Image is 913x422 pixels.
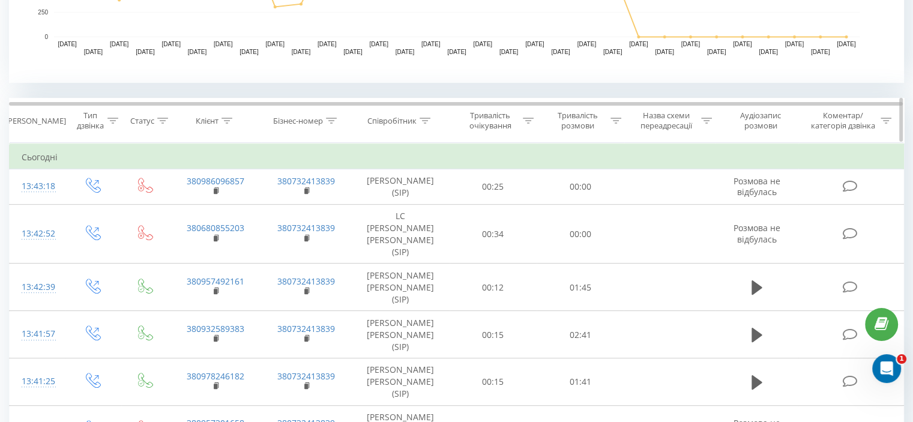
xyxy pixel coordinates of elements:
font: 13:41:57 [22,328,55,339]
text: [DATE] [58,41,77,47]
font: 00:15 [482,376,504,388]
font: 00:00 [570,228,591,240]
text: [DATE] [577,41,597,47]
text: [DATE] [343,49,363,55]
text: [DATE] [292,49,311,55]
text: [DATE] [603,49,622,55]
font: Тип дзвінка [76,110,103,131]
font: [PERSON_NAME] [5,115,66,126]
font: 13:42:52 [22,228,55,239]
font: [PERSON_NAME] (SIP) [367,175,434,199]
font: 13:43:18 [22,180,55,191]
text: [DATE] [240,49,259,55]
text: [DATE] [551,49,570,55]
text: [DATE] [188,49,207,55]
font: Назва схеми переадресації [640,110,692,131]
font: 13:41:25 [22,375,55,387]
font: Тривалість очікування [469,110,511,131]
text: [DATE] [265,41,285,47]
font: Розмова не відбулась [734,175,780,197]
text: 250 [38,9,48,16]
font: 1 [899,355,904,363]
iframe: Живий чат у інтеркомі [872,354,901,383]
font: 00:25 [482,181,504,193]
text: [DATE] [681,41,701,47]
font: 13:42:39 [22,281,55,292]
a: 380680855203 [187,222,244,234]
a: 380732413839 [277,370,335,382]
a: 380978246182 [187,370,244,382]
text: [DATE] [84,49,103,55]
text: [DATE] [136,49,155,55]
text: [DATE] [110,41,129,47]
text: [DATE] [525,41,544,47]
font: 00:00 [570,181,591,193]
font: Сьогодні [22,151,58,163]
font: 00:34 [482,228,504,240]
font: Розмова не відбулась [734,222,780,244]
font: Тривалість розмови [557,110,597,131]
text: [DATE] [733,41,752,47]
text: [DATE] [785,41,804,47]
font: Клієнт [196,115,218,126]
a: 380986096857 [187,175,244,187]
font: 01:45 [570,282,591,293]
font: Співробітник [367,115,417,126]
font: [PERSON_NAME] [PERSON_NAME] (SIP) [367,317,434,352]
font: Коментар/категорія дзвінка [810,110,875,131]
font: LC [PERSON_NAME] [PERSON_NAME] (SIP) [367,210,434,258]
text: [DATE] [318,41,337,47]
font: Аудіозапис розмови [740,110,781,131]
text: [DATE] [396,49,415,55]
a: 380732413839 [277,222,335,234]
text: [DATE] [161,41,181,47]
a: 380732413839 [277,175,335,187]
a: 380932589383 [187,323,244,334]
font: 00:15 [482,329,504,340]
text: [DATE] [629,41,648,47]
font: 02:41 [570,329,591,340]
text: [DATE] [499,49,519,55]
a: 380732413839 [277,323,335,334]
text: 0 [44,34,48,40]
font: 00:12 [482,282,504,293]
a: 380957492161 [187,276,244,287]
text: [DATE] [447,49,466,55]
text: [DATE] [369,41,388,47]
text: [DATE] [474,41,493,47]
a: 380732413839 [277,276,335,287]
font: [PERSON_NAME] [PERSON_NAME] (SIP) [367,270,434,305]
font: Статус [130,115,154,126]
text: [DATE] [655,49,674,55]
font: 01:41 [570,376,591,388]
text: [DATE] [837,41,856,47]
text: [DATE] [707,49,726,55]
text: [DATE] [214,41,233,47]
text: [DATE] [421,41,441,47]
font: Бізнес-номер [273,115,323,126]
text: [DATE] [759,49,778,55]
font: [PERSON_NAME] [PERSON_NAME] (SIP) [367,364,434,400]
text: [DATE] [811,49,830,55]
